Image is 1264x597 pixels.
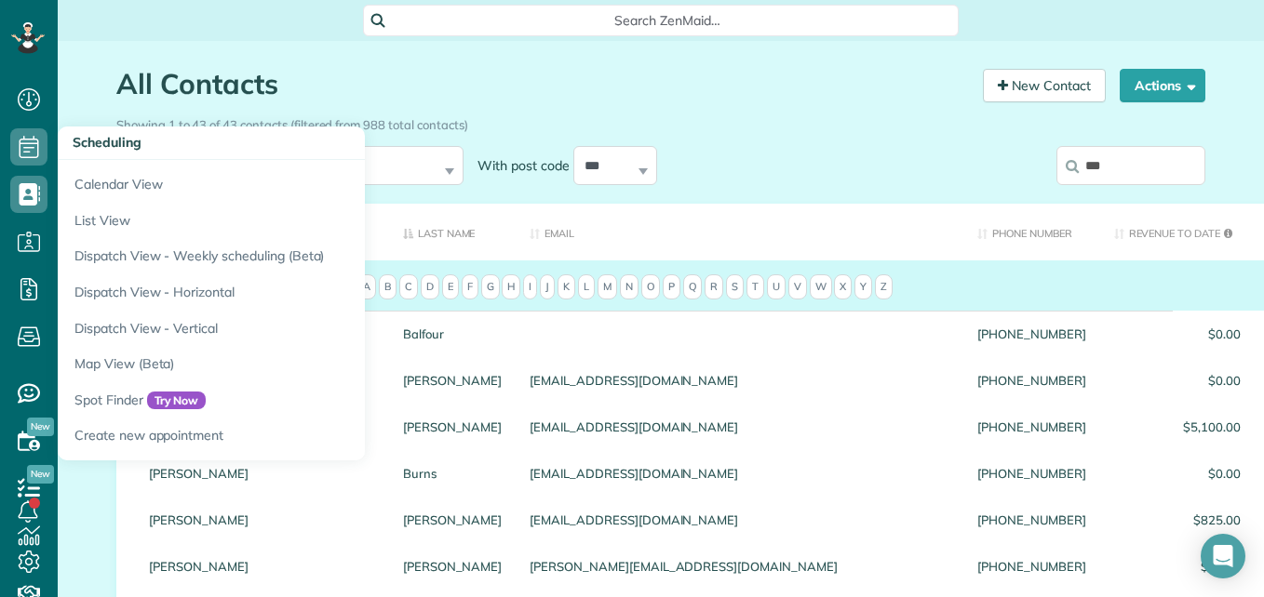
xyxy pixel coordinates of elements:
[1120,69,1205,102] button: Actions
[27,465,54,484] span: New
[1114,327,1241,340] span: $0.00
[1114,420,1241,433] span: $5,100.00
[116,69,969,99] h1: All Contacts
[1114,560,1241,573] span: $80.00
[58,238,523,274] a: Dispatch View - Weekly scheduling (Beta)
[963,404,1099,450] div: [PHONE_NUMBER]
[462,274,478,300] span: F
[58,203,523,239] a: List View
[58,160,523,203] a: Calendar View
[726,274,744,300] span: S
[834,274,852,300] span: X
[27,418,54,436] span: New
[598,274,617,300] span: M
[558,274,575,300] span: K
[116,109,1205,134] div: Showing 1 to 43 of 43 contacts (filtered from 988 total contacts)
[403,467,503,480] a: Burns
[516,404,963,450] div: [EMAIL_ADDRESS][DOMAIN_NAME]
[963,311,1099,357] div: [PHONE_NUMBER]
[854,274,872,300] span: Y
[58,311,523,347] a: Dispatch View - Vertical
[149,467,375,480] a: [PERSON_NAME]
[705,274,723,300] span: R
[403,420,503,433] a: [PERSON_NAME]
[963,450,1099,497] div: [PHONE_NUMBER]
[516,450,963,497] div: [EMAIL_ADDRESS][DOMAIN_NAME]
[516,497,963,543] div: [EMAIL_ADDRESS][DOMAIN_NAME]
[1114,374,1241,387] span: $0.00
[540,274,555,300] span: J
[620,274,639,300] span: N
[421,274,439,300] span: D
[1114,513,1241,526] span: $825.00
[663,274,680,300] span: P
[58,346,523,382] a: Map View (Beta)
[1100,204,1255,260] th: Revenue to Date: activate to sort column ascending
[58,274,523,311] a: Dispatch View - Horizontal
[502,274,520,300] span: H
[578,274,595,300] span: L
[516,204,963,260] th: Email: activate to sort column ascending
[683,274,702,300] span: Q
[389,204,517,260] th: Last Name: activate to sort column descending
[641,274,660,300] span: O
[399,274,418,300] span: C
[963,204,1099,260] th: Phone number: activate to sort column ascending
[746,274,764,300] span: T
[149,513,375,526] a: [PERSON_NAME]
[1201,534,1245,578] div: Open Intercom Messenger
[403,374,503,387] a: [PERSON_NAME]
[983,69,1106,102] a: New Contact
[516,357,963,404] div: [EMAIL_ADDRESS][DOMAIN_NAME]
[379,274,397,300] span: B
[875,274,893,300] span: Z
[963,357,1099,404] div: [PHONE_NUMBER]
[58,418,523,460] a: Create new appointment
[403,327,503,340] a: Balfour
[523,274,537,300] span: I
[1114,467,1241,480] span: $0.00
[767,274,786,300] span: U
[58,382,523,418] a: Spot FinderTry Now
[963,543,1099,590] div: [PHONE_NUMBER]
[464,156,573,175] label: With post code
[149,560,375,573] a: [PERSON_NAME]
[788,274,807,300] span: V
[516,543,963,590] div: [PERSON_NAME][EMAIL_ADDRESS][DOMAIN_NAME]
[147,391,207,410] span: Try Now
[481,274,500,300] span: G
[403,513,503,526] a: [PERSON_NAME]
[442,274,459,300] span: E
[357,274,376,300] span: A
[73,134,141,151] span: Scheduling
[810,274,832,300] span: W
[963,497,1099,543] div: [PHONE_NUMBER]
[403,560,503,573] a: [PERSON_NAME]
